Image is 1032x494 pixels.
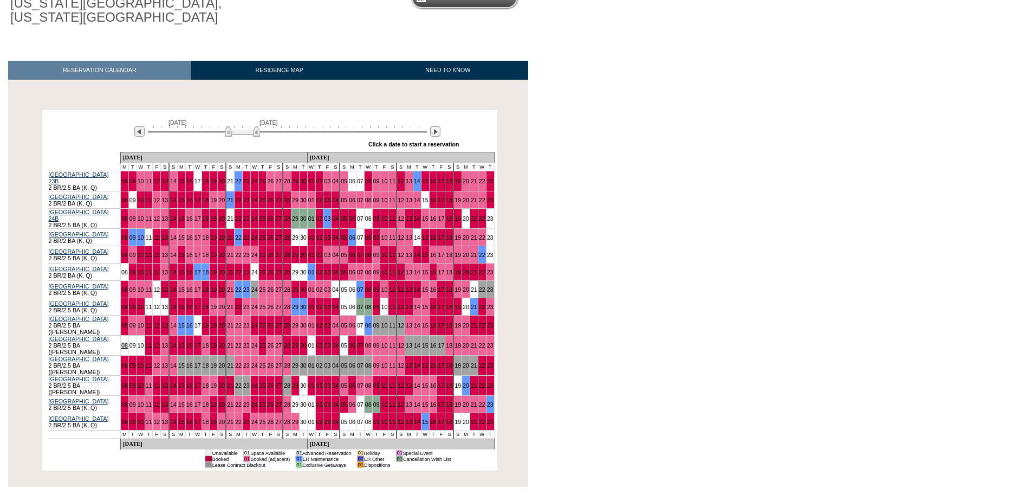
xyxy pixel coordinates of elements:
[292,215,298,222] a: 29
[349,269,355,275] a: 06
[170,269,177,275] a: 14
[138,215,144,222] a: 10
[300,215,307,222] a: 30
[455,197,461,203] a: 19
[210,252,217,258] a: 19
[316,215,323,222] a: 02
[259,269,266,275] a: 25
[267,234,274,241] a: 26
[367,61,528,80] a: NEED TO KNOW
[479,215,485,222] a: 22
[146,234,152,241] a: 11
[134,126,145,137] img: Previous
[365,197,372,203] a: 08
[243,269,250,275] a: 23
[121,269,128,275] a: 08
[430,269,437,275] a: 16
[194,178,201,184] a: 17
[210,178,217,184] a: 19
[203,215,209,222] a: 18
[463,215,469,222] a: 20
[308,234,315,241] a: 01
[259,197,266,203] a: 25
[324,197,330,203] a: 03
[349,234,355,241] a: 06
[146,197,152,203] a: 11
[161,269,168,275] a: 13
[300,178,307,184] a: 30
[49,283,109,290] a: [GEOGRAPHIC_DATA]
[357,234,364,241] a: 07
[422,197,429,203] a: 15
[161,252,168,258] a: 13
[49,248,109,255] a: [GEOGRAPHIC_DATA]
[479,197,485,203] a: 22
[8,61,191,80] a: RESERVATION CALENDAR
[275,215,282,222] a: 27
[186,269,193,275] a: 16
[267,178,274,184] a: 26
[381,215,387,222] a: 10
[422,252,429,258] a: 15
[267,215,274,222] a: 26
[251,252,258,258] a: 24
[300,252,307,258] a: 30
[243,215,250,222] a: 23
[284,178,290,184] a: 28
[332,252,339,258] a: 04
[446,234,452,241] a: 18
[146,215,152,222] a: 11
[170,286,177,293] a: 14
[406,215,412,222] a: 13
[194,286,201,293] a: 17
[373,269,380,275] a: 09
[414,178,420,184] a: 14
[414,252,420,258] a: 14
[251,178,258,184] a: 24
[146,286,152,293] a: 11
[129,234,136,241] a: 09
[146,269,152,275] a: 11
[406,269,412,275] a: 13
[463,178,469,184] a: 20
[243,234,250,241] a: 23
[341,178,347,184] a: 05
[153,286,160,293] a: 12
[178,252,185,258] a: 15
[332,234,339,241] a: 04
[341,269,347,275] a: 05
[251,215,258,222] a: 24
[275,269,282,275] a: 27
[170,215,177,222] a: 14
[446,252,452,258] a: 18
[267,197,274,203] a: 26
[365,252,372,258] a: 08
[373,197,380,203] a: 09
[316,178,323,184] a: 02
[487,234,494,241] a: 23
[308,252,315,258] a: 01
[381,252,387,258] a: 10
[146,178,152,184] a: 11
[153,197,160,203] a: 12
[292,252,298,258] a: 29
[455,252,461,258] a: 19
[170,178,177,184] a: 14
[138,252,144,258] a: 10
[471,252,477,258] a: 21
[414,234,420,241] a: 14
[349,252,355,258] a: 06
[153,252,160,258] a: 12
[138,197,144,203] a: 10
[357,178,364,184] a: 07
[332,269,339,275] a: 04
[479,252,485,258] a: 22
[324,178,330,184] a: 03
[284,269,290,275] a: 28
[430,197,437,203] a: 16
[463,252,469,258] a: 20
[349,197,355,203] a: 06
[438,252,444,258] a: 17
[210,286,217,293] a: 19
[324,234,330,241] a: 03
